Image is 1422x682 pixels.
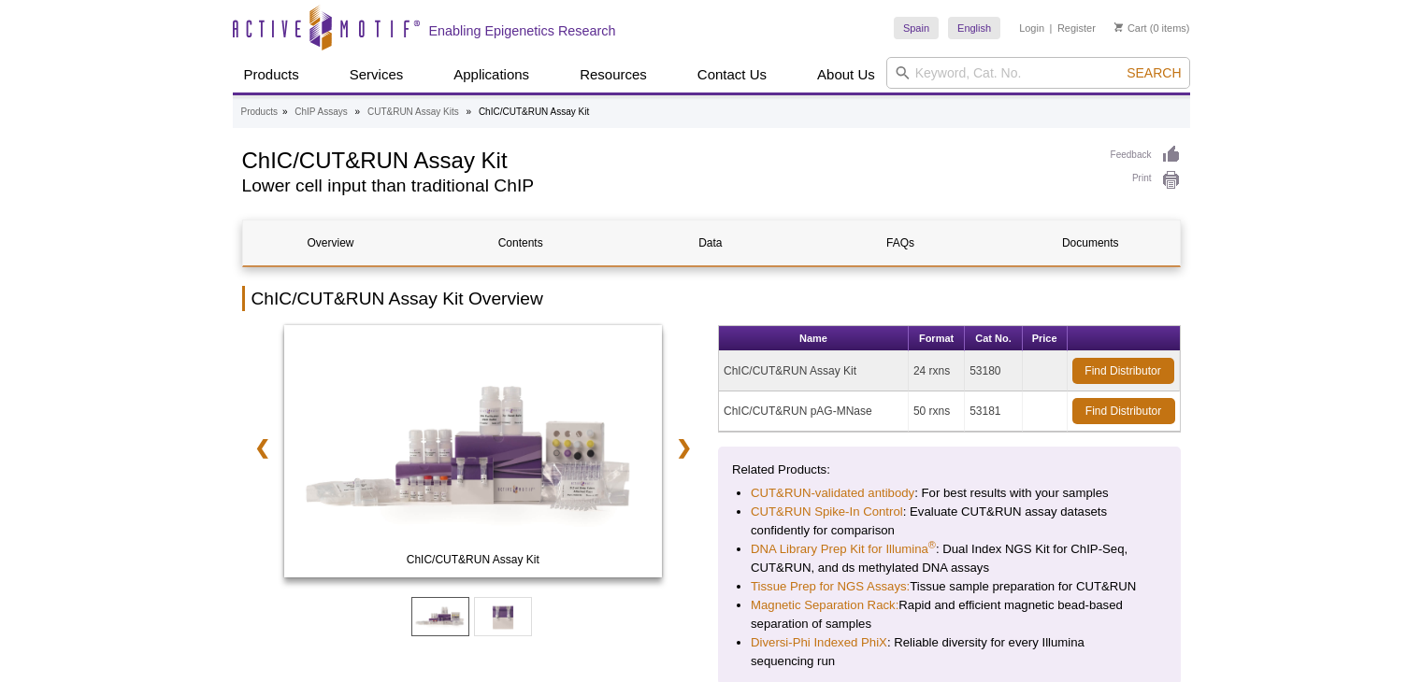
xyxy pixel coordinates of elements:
[806,57,886,92] a: About Us
[288,550,658,569] span: ChIC/CUT&RUN Assay Kit
[812,220,988,265] a: FAQs
[751,540,936,559] a: DNA Library Prep Kit for Illumina®
[909,326,965,351] th: Format
[1002,220,1178,265] a: Documents
[1114,22,1123,32] img: Your Cart
[965,351,1023,391] td: 53180
[1050,17,1053,39] li: |
[1072,358,1174,384] a: Find Distributor
[233,57,310,92] a: Products
[467,107,472,117] li: »
[433,220,609,265] a: Contents
[751,596,1148,633] li: Rapid and efficient magnetic bead-based separation of samples
[284,325,663,577] img: ChIC/CUT&RUN Assay Kit
[1057,21,1096,35] a: Register
[886,57,1190,89] input: Keyword, Cat. No.
[243,220,419,265] a: Overview
[429,22,616,39] h2: Enabling Epigenetics Research
[568,57,658,92] a: Resources
[719,351,909,391] td: ChIC/CUT&RUN Assay Kit
[623,220,798,265] a: Data
[732,461,1167,479] p: Related Products:
[1111,145,1181,165] a: Feedback
[442,57,540,92] a: Applications
[338,57,415,92] a: Services
[282,107,288,117] li: »
[1019,21,1044,35] a: Login
[719,391,909,432] td: ChIC/CUT&RUN pAG-MNase
[355,107,361,117] li: »
[242,286,1181,311] h2: ChIC/CUT&RUN Assay Kit Overview
[686,57,778,92] a: Contact Us
[751,596,898,615] a: Magnetic Separation Rack:
[1127,65,1181,80] span: Search
[664,426,704,469] a: ❯
[1023,326,1068,351] th: Price
[1114,17,1190,39] li: (0 items)
[242,145,1092,173] h1: ChIC/CUT&RUN Assay Kit
[242,178,1092,194] h2: Lower cell input than traditional ChIP
[909,391,965,432] td: 50 rxns
[928,539,936,550] sup: ®
[294,104,348,121] a: ChIP Assays
[751,540,1148,577] li: : Dual Index NGS Kit for ChIP-Seq, CUT&RUN, and ds methylated DNA assays
[948,17,1000,39] a: English
[1121,64,1186,81] button: Search
[751,633,887,652] a: Diversi-Phi Indexed PhiX
[1072,398,1175,424] a: Find Distributor
[241,104,278,121] a: Products
[479,107,589,117] li: ChIC/CUT&RUN Assay Kit
[242,426,282,469] a: ❮
[284,325,663,583] a: ChIC/CUT&RUN Assay Kit
[751,484,1148,503] li: : For best results with your samples
[965,326,1023,351] th: Cat No.
[719,326,909,351] th: Name
[751,577,1148,596] li: Tissue sample preparation for CUT&RUN
[367,104,459,121] a: CUT&RUN Assay Kits
[751,503,1148,540] li: : Evaluate CUT&RUN assay datasets confidently for comparison
[1114,21,1147,35] a: Cart
[751,577,910,596] a: Tissue Prep for NGS Assays:
[751,503,903,521] a: CUT&RUN Spike-In Control
[1111,170,1181,191] a: Print
[965,391,1023,432] td: 53181
[909,351,965,391] td: 24 rxns
[894,17,939,39] a: Spain
[751,633,1148,671] li: : Reliable diversity for every Illumina sequencing run
[751,484,914,503] a: CUT&RUN-validated antibody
